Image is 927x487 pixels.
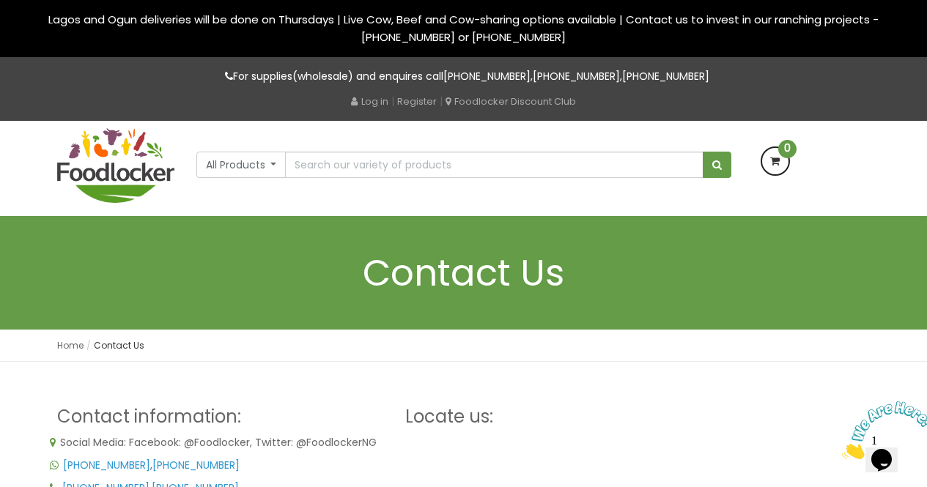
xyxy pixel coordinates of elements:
img: Chat attention grabber [6,6,97,64]
p: For supplies(wholesale) and enquires call , , [57,68,871,85]
span: , [63,458,240,472]
a: Register [397,94,437,108]
a: Home [57,339,84,352]
h1: Contact Us [57,253,871,293]
span: Lagos and Ogun deliveries will be done on Thursdays | Live Cow, Beef and Cow-sharing options avai... [48,12,879,45]
span: Social Media: Facebook: @Foodlocker, Twitter: @FoodlockerNG [60,435,377,450]
span: | [440,94,443,108]
a: Log in [351,94,388,108]
span: 1 [6,6,12,18]
a: [PHONE_NUMBER] [622,69,709,83]
span: | [391,94,394,108]
iframe: chat widget [836,395,927,465]
h3: Locate us: [405,407,731,426]
input: Search our variety of products [285,152,703,178]
a: [PHONE_NUMBER] [443,69,531,83]
h3: Contact information: [57,407,383,426]
a: [PHONE_NUMBER] [63,458,150,472]
button: All Products [196,152,287,178]
a: [PHONE_NUMBER] [152,458,240,472]
a: Foodlocker Discount Club [446,94,576,108]
a: [PHONE_NUMBER] [533,69,620,83]
img: FoodLocker [57,128,174,203]
span: 0 [778,140,797,158]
